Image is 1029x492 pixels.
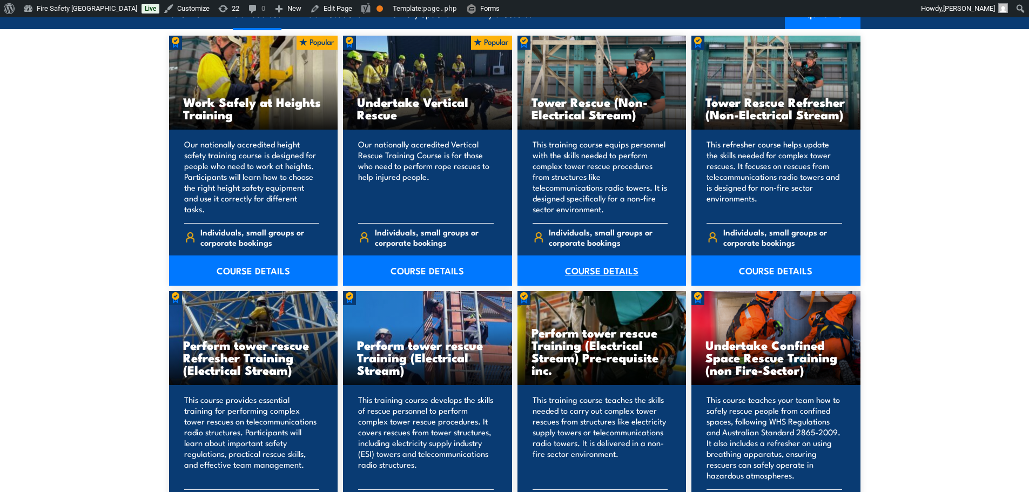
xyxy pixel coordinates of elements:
a: COURSE DETAILS [343,255,512,286]
p: Our nationally accredited height safety training course is designed for people who need to work a... [184,139,320,214]
a: COURSE DETAILS [517,255,687,286]
span: Individuals, small groups or corporate bookings [200,227,319,247]
span: Individuals, small groups or corporate bookings [723,227,842,247]
h3: Tower Rescue Refresher (Non-Electrical Stream) [705,96,846,120]
h3: Perform tower rescue Refresher Training (Electrical Stream) [183,339,324,376]
p: This refresher course helps update the skills needed for complex tower rescues. It focuses on res... [707,139,842,214]
a: COURSE DETAILS [691,255,860,286]
p: This course teaches your team how to safely rescue people from confined spaces, following WHS Reg... [707,394,842,481]
h3: Perform tower rescue Training (Electrical Stream) Pre-requisite inc. [532,326,672,376]
h3: Work Safely at Heights Training [183,96,324,120]
h3: Undertake Vertical Rescue [357,96,498,120]
div: OK [376,5,383,12]
h3: Undertake Confined Space Rescue Training (non Fire-Sector) [705,339,846,376]
span: Individuals, small groups or corporate bookings [549,227,668,247]
h3: Perform tower rescue Training (Electrical Stream) [357,339,498,376]
span: Individuals, small groups or corporate bookings [375,227,494,247]
p: This training course equips personnel with the skills needed to perform complex tower rescue proc... [533,139,668,214]
p: This training course teaches the skills needed to carry out complex tower rescues from structures... [533,394,668,481]
p: This training course develops the skills of rescue personnel to perform complex tower rescue proc... [358,394,494,481]
a: COURSE DETAILS [169,255,338,286]
p: This course provides essential training for performing complex tower rescues on telecommunication... [184,394,320,481]
p: Our nationally accredited Vertical Rescue Training Course is for those who need to perform rope r... [358,139,494,214]
a: Live [142,4,159,14]
h3: Tower Rescue (Non-Electrical Stream) [532,96,672,120]
span: [PERSON_NAME] [943,4,995,12]
span: page.php [423,4,457,12]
